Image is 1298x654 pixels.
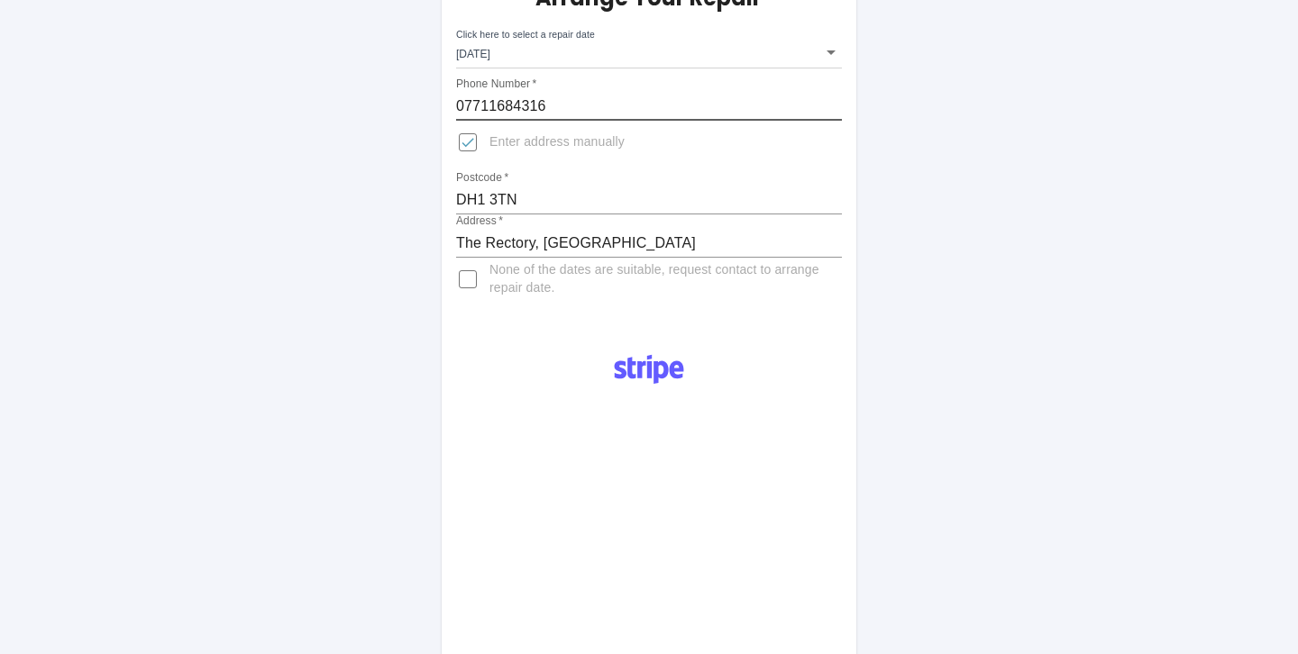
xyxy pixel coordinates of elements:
label: Phone Number [456,77,536,92]
span: None of the dates are suitable, request contact to arrange repair date. [489,261,827,297]
label: Address [456,213,503,229]
label: Click here to select a repair date [456,28,595,41]
span: Enter address manually [489,133,625,151]
div: [DATE] [456,36,842,68]
img: Logo [604,348,694,391]
label: Postcode [456,170,508,186]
